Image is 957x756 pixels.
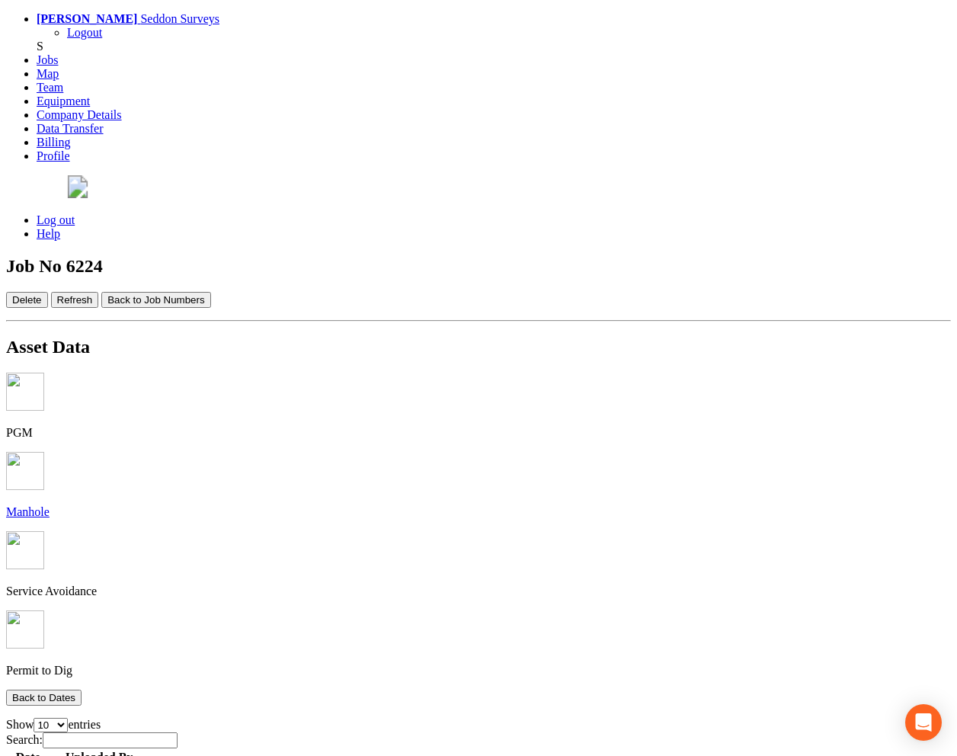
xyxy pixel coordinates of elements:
[51,292,99,308] button: Refresh
[6,610,44,649] img: job_detail_permit_to_dig.png
[37,81,63,94] a: Team
[905,704,942,741] div: Open Intercom Messenger
[37,122,104,135] a: Data Transfer
[6,337,951,357] h2: Asset Data
[6,733,178,746] label: Search:
[6,664,951,678] p: Permit to Dig
[6,531,44,569] img: job_detail_service_avoidance.png
[67,26,102,39] a: Logout
[37,213,75,226] a: Log out
[6,505,951,519] p: Manhole
[37,136,70,149] a: Billing
[6,256,951,277] h2: Job No 6224
[37,108,122,121] a: Company Details
[6,452,44,490] img: job_detail_manhole.png
[6,585,951,598] p: Service Avoidance
[6,718,101,731] label: Show entries
[140,12,219,25] span: Seddon Surveys
[6,373,44,411] img: job_detail_pgm.png
[37,67,59,80] a: Map
[37,12,137,25] strong: [PERSON_NAME]
[6,479,951,519] a: Manhole
[34,718,68,732] select: Showentries
[37,227,60,240] a: Help
[6,292,48,308] button: Delete
[6,690,82,706] button: Back to Dates
[37,94,90,107] a: Equipment
[37,149,70,162] a: Profile
[37,12,219,25] a: [PERSON_NAME] Seddon Surveys
[43,732,178,748] input: Search:
[37,53,58,66] a: Jobs
[6,426,951,440] p: PGM
[37,40,951,53] div: S
[101,292,210,308] button: Back to Job Numbers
